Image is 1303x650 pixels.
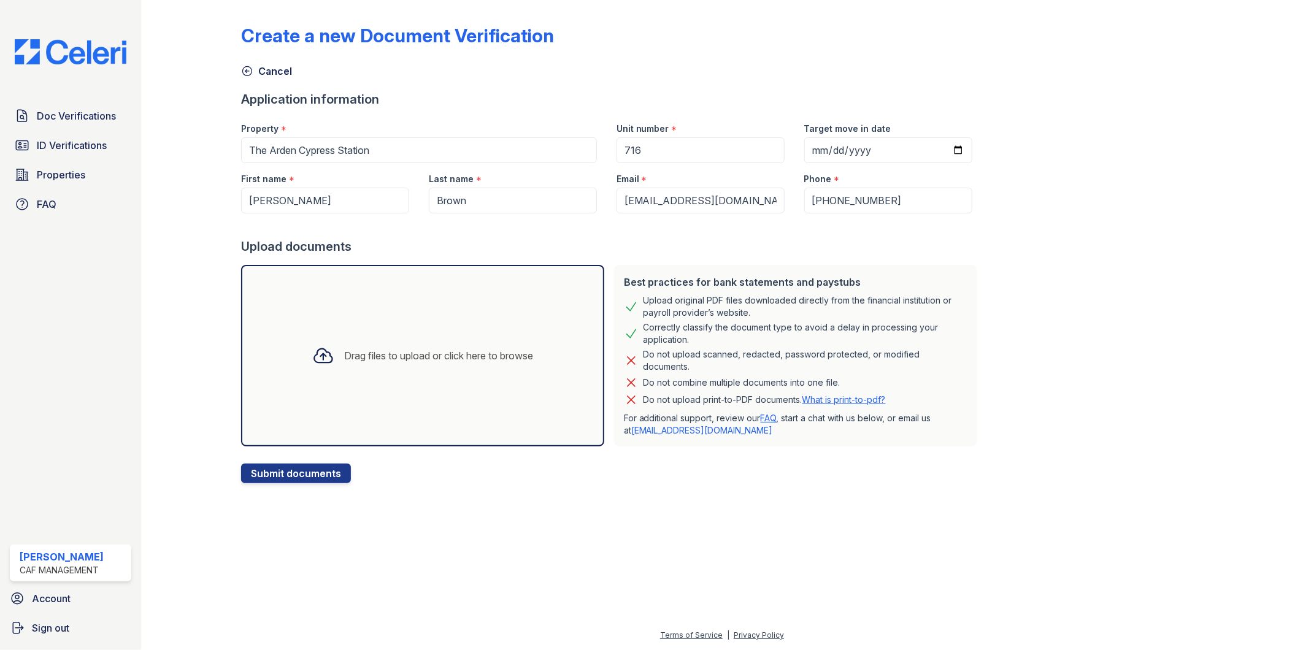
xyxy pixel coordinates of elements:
label: First name [241,173,286,185]
div: | [727,630,729,640]
div: CAF Management [20,564,104,576]
div: [PERSON_NAME] [20,549,104,564]
a: Account [5,586,136,611]
span: Properties [37,167,85,182]
div: Upload original PDF files downloaded directly from the financial institution or payroll provider’... [644,294,967,319]
a: FAQ [10,192,131,216]
a: Properties [10,162,131,187]
div: Do not combine multiple documents into one file. [644,375,840,390]
span: Doc Verifications [37,109,116,123]
button: Submit documents [241,464,351,483]
a: Cancel [241,64,292,78]
p: Do not upload print-to-PDF documents. [644,394,886,406]
div: Do not upload scanned, redacted, password protected, or modified documents. [644,348,967,373]
span: ID Verifications [37,138,107,153]
img: CE_Logo_Blue-a8612792a0a2168367f1c8372b55b34899dd931a85d93a1a3d3e32e68fde9ad4.png [5,39,136,64]
div: Correctly classify the document type to avoid a delay in processing your application. [644,321,967,346]
label: Last name [429,173,474,185]
a: What is print-to-pdf? [802,394,886,405]
a: Privacy Policy [734,630,784,640]
label: Email [617,173,639,185]
div: Upload documents [241,238,982,255]
a: Doc Verifications [10,104,131,128]
a: Terms of Service [660,630,723,640]
div: Create a new Document Verification [241,25,554,47]
label: Phone [804,173,832,185]
label: Unit number [617,123,669,135]
span: FAQ [37,197,56,212]
a: Sign out [5,616,136,640]
a: [EMAIL_ADDRESS][DOMAIN_NAME] [631,425,773,435]
p: For additional support, review our , start a chat with us below, or email us at [624,412,967,437]
label: Target move in date [804,123,891,135]
span: Sign out [32,621,69,635]
div: Application information [241,91,982,108]
a: ID Verifications [10,133,131,158]
div: Drag files to upload or click here to browse [344,348,533,363]
span: Account [32,591,71,606]
a: FAQ [761,413,777,423]
div: Best practices for bank statements and paystubs [624,275,967,289]
label: Property [241,123,279,135]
